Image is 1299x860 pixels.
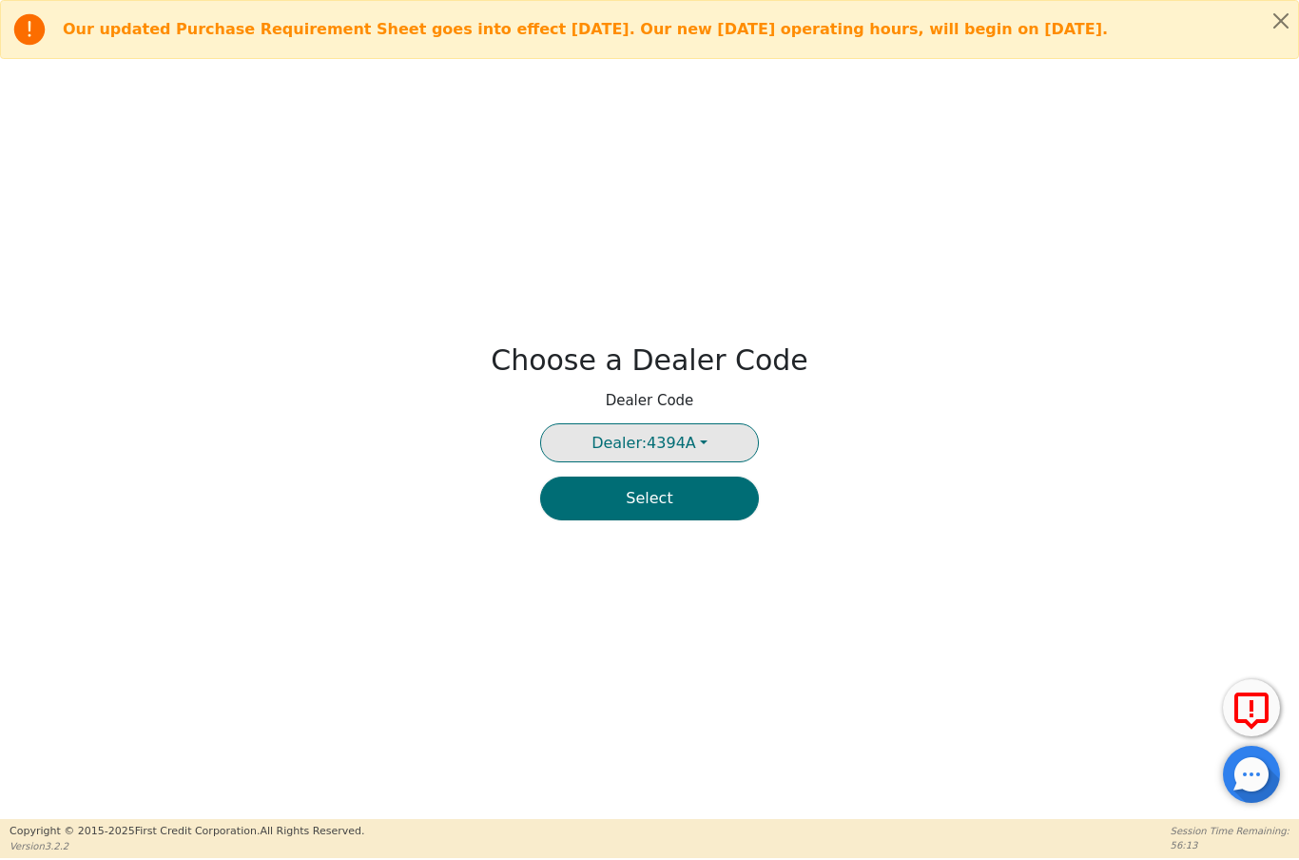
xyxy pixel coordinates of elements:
button: Select [540,477,759,520]
b: Our updated Purchase Requirement Sheet goes into effect [DATE]. Our new [DATE] operating hours, w... [63,20,1108,38]
span: 4394A [591,434,696,452]
button: Report Error to FCC [1223,679,1280,736]
h4: Dealer Code [606,392,694,409]
p: Copyright © 2015- 2025 First Credit Corporation. [10,824,364,840]
button: Close alert [1264,1,1298,40]
span: Dealer: [591,434,647,452]
h2: Choose a Dealer Code [491,343,808,378]
p: Session Time Remaining: [1171,824,1289,838]
p: Version 3.2.2 [10,839,364,853]
span: All Rights Reserved. [260,825,364,837]
button: Dealer:4394A [540,423,759,462]
p: 56:13 [1171,838,1289,852]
